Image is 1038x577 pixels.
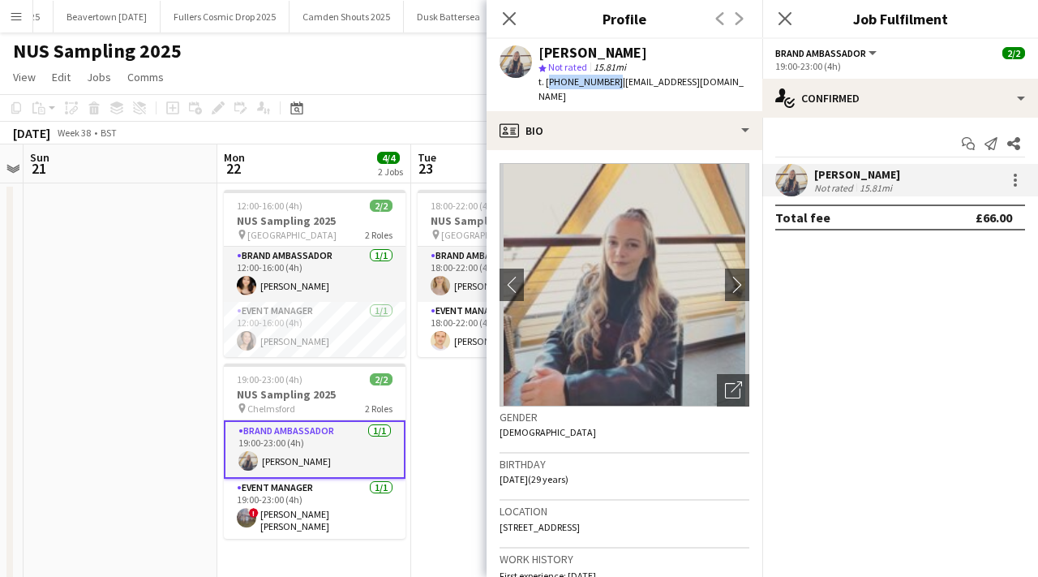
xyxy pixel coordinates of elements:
span: [GEOGRAPHIC_DATA] [441,229,530,241]
span: 22 [221,159,245,178]
span: 2/2 [370,373,392,385]
span: 21 [28,159,49,178]
h3: NUS Sampling 2025 [224,387,405,402]
span: [DEMOGRAPHIC_DATA] [500,426,596,438]
h3: Birthday [500,457,749,472]
span: ! [249,508,259,518]
div: 2 Jobs [378,166,403,178]
span: t. [PHONE_NUMBER] [538,75,623,88]
button: Brand Ambassador [775,47,879,59]
app-card-role: Brand Ambassador1/118:00-22:00 (4h)[PERSON_NAME] [418,247,599,302]
span: 18:00-22:00 (4h) [431,200,496,212]
span: Jobs [87,70,111,84]
span: Sun [30,150,49,165]
span: 2/2 [370,200,392,212]
h3: Job Fulfilment [762,8,1038,29]
div: 15.81mi [856,182,895,194]
a: Edit [45,67,77,88]
h3: Gender [500,410,749,424]
app-job-card: 18:00-22:00 (4h)2/2NUS Sampling 2025 [GEOGRAPHIC_DATA]2 RolesBrand Ambassador1/118:00-22:00 (4h)[... [418,190,599,357]
h3: NUS Sampling 2025 [418,213,599,228]
img: Crew avatar or photo [500,163,749,407]
h1: NUS Sampling 2025 [13,39,182,63]
span: 12:00-16:00 (4h) [237,200,302,212]
span: Brand Ambassador [775,47,866,59]
span: [GEOGRAPHIC_DATA] [247,229,337,241]
button: Dusk Battersea [404,1,494,32]
h3: NUS Sampling 2025 [224,213,405,228]
app-card-role: Event Manager1/118:00-22:00 (4h)[PERSON_NAME] [418,302,599,357]
span: Edit [52,70,71,84]
div: Bio [487,111,762,150]
span: 2/2 [1002,47,1025,59]
span: 4/4 [377,152,400,164]
a: Jobs [80,67,118,88]
span: Week 38 [54,127,94,139]
app-job-card: 12:00-16:00 (4h)2/2NUS Sampling 2025 [GEOGRAPHIC_DATA]2 RolesBrand Ambassador1/112:00-16:00 (4h)[... [224,190,405,357]
div: Not rated [814,182,856,194]
span: Not rated [548,61,587,73]
app-card-role: Brand Ambassador1/112:00-16:00 (4h)[PERSON_NAME] [224,247,405,302]
app-card-role: Event Manager1/119:00-23:00 (4h)![PERSON_NAME] [PERSON_NAME] [224,479,405,539]
button: Camden Shouts 2025 [290,1,404,32]
span: 23 [415,159,436,178]
div: [PERSON_NAME] [538,45,647,60]
span: Mon [224,150,245,165]
div: [PERSON_NAME] [814,167,900,182]
span: 2 Roles [365,403,392,415]
h3: Work history [500,552,749,566]
app-card-role: Brand Ambassador1/119:00-23:00 (4h)[PERSON_NAME] [224,420,405,479]
span: Comms [127,70,164,84]
div: Open photos pop-in [717,374,749,407]
a: View [6,67,42,88]
span: Chelmsford [247,403,295,415]
app-job-card: 19:00-23:00 (4h)2/2NUS Sampling 2025 Chelmsford2 RolesBrand Ambassador1/119:00-23:00 (4h)[PERSON_... [224,364,405,539]
div: 19:00-23:00 (4h) [775,60,1025,72]
span: [DATE] (29 years) [500,473,568,485]
div: [DATE] [13,125,50,141]
h3: Location [500,504,749,519]
app-card-role: Event Manager1/112:00-16:00 (4h)[PERSON_NAME] [224,302,405,357]
div: Confirmed [762,79,1038,118]
span: 19:00-23:00 (4h) [237,373,302,385]
button: Fullers Cosmic Drop 2025 [161,1,290,32]
div: £66.00 [976,209,1012,226]
span: View [13,70,36,84]
span: | [EMAIL_ADDRESS][DOMAIN_NAME] [538,75,744,102]
a: Comms [121,67,170,88]
span: 2 Roles [365,229,392,241]
h3: Profile [487,8,762,29]
span: 15.81mi [590,61,629,73]
button: Beavertown [DATE] [54,1,161,32]
span: [STREET_ADDRESS] [500,521,580,533]
span: Tue [418,150,436,165]
div: Total fee [775,209,830,226]
div: BST [101,127,117,139]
